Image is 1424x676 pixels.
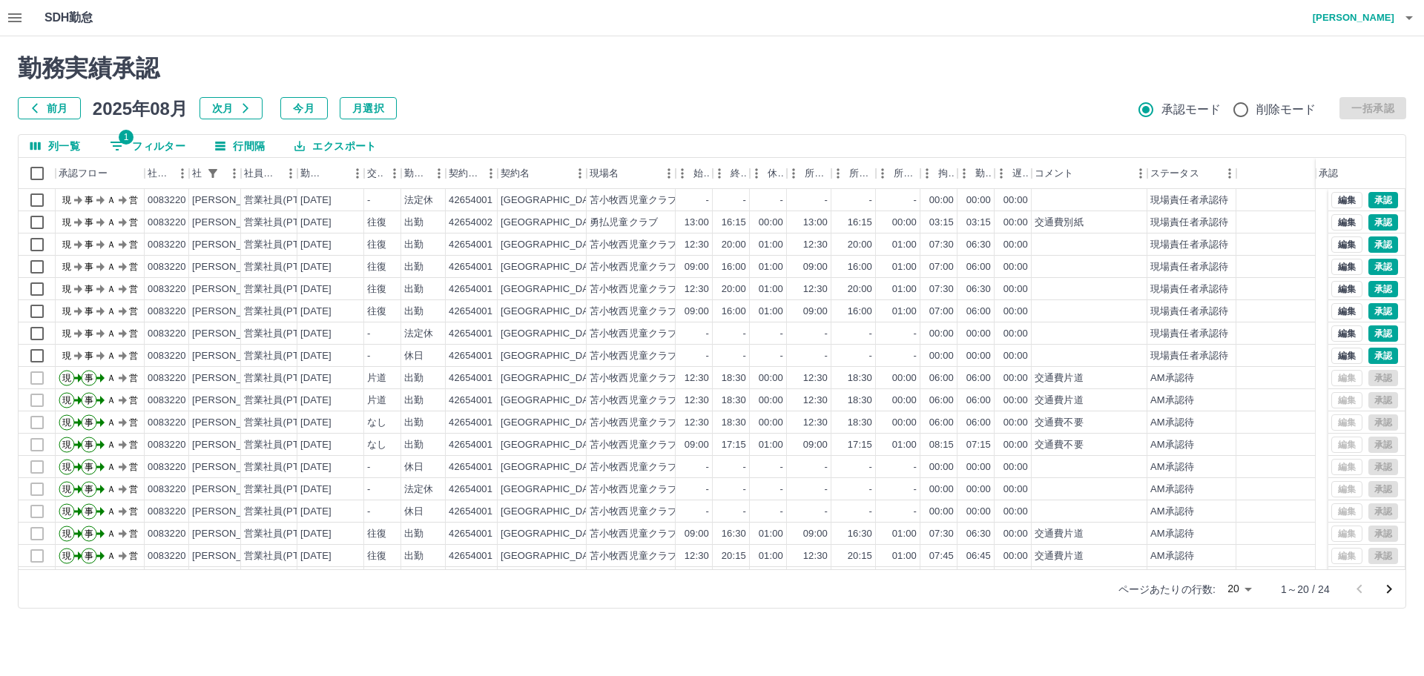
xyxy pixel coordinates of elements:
text: 事 [85,217,93,228]
div: 06:00 [966,371,991,385]
div: 06:30 [966,238,991,252]
button: 承認 [1368,214,1398,231]
div: 42654001 [449,349,492,363]
button: メニュー [346,162,369,185]
text: Ａ [107,262,116,272]
button: メニュー [428,162,450,185]
div: 営業社員(PT契約) [244,193,322,208]
text: Ａ [107,195,116,205]
div: [GEOGRAPHIC_DATA] [501,216,603,230]
div: 休憩 [750,158,787,189]
text: 営 [129,328,138,339]
div: [PERSON_NAME] [192,282,273,296]
div: 42654001 [449,305,492,319]
button: 列選択 [19,135,92,157]
div: 往復 [367,260,386,274]
div: 01:00 [892,238,917,252]
text: 現 [62,373,71,383]
div: 始業 [693,158,710,189]
div: 営業社員(PT契約) [244,260,322,274]
div: 0083220 [148,238,186,252]
text: Ａ [107,306,116,317]
div: 勤務区分 [404,158,428,189]
div: 16:00 [722,260,746,274]
button: 編集 [1331,348,1362,364]
div: ステータス [1147,158,1236,189]
div: 勤務 [957,158,995,189]
button: 承認 [1368,192,1398,208]
button: 月選択 [340,97,397,119]
div: 終業 [713,158,750,189]
div: - [706,349,709,363]
button: 編集 [1331,281,1362,297]
div: [PERSON_NAME] [192,216,273,230]
div: [DATE] [300,260,332,274]
button: 次のページへ [1374,574,1404,604]
text: 営 [129,373,138,383]
div: 勤務日 [297,158,364,189]
div: 法定休 [404,327,433,341]
div: 00:00 [1003,327,1028,341]
div: 出勤 [404,238,423,252]
div: 契約コード [449,158,480,189]
button: 承認 [1368,259,1398,275]
div: [PERSON_NAME] [192,305,273,319]
text: 営 [129,217,138,228]
div: 苫小牧西児童クラブ [590,260,677,274]
button: 承認 [1368,348,1398,364]
div: 拘束 [920,158,957,189]
div: 承認 [1316,158,1393,189]
div: - [367,327,370,341]
div: 所定休憩 [876,158,920,189]
span: 1 [119,130,133,145]
button: 編集 [1331,325,1362,342]
div: 交通費別紙 [1035,216,1084,230]
div: 勤務 [975,158,992,189]
button: 編集 [1331,236,1362,253]
div: 00:00 [1003,371,1028,385]
div: 0083220 [148,371,186,385]
text: Ａ [107,239,116,250]
div: 承認フロー [56,158,145,189]
div: 12:30 [803,371,828,385]
button: メニュー [1130,162,1152,185]
text: 事 [85,373,93,383]
text: Ａ [107,284,116,294]
div: 01:00 [759,282,783,296]
div: [DATE] [300,305,332,319]
text: 現 [62,195,71,205]
text: 営 [129,351,138,361]
div: 09:00 [803,305,828,319]
div: 承認フロー [59,158,108,189]
div: 09:00 [685,305,709,319]
text: 営 [129,284,138,294]
div: 42654001 [449,327,492,341]
div: 所定休憩 [894,158,917,189]
div: 現場名 [590,158,619,189]
div: 始業 [676,158,713,189]
div: 12:30 [685,371,709,385]
div: 0083220 [148,216,186,230]
text: 現 [62,239,71,250]
div: [PERSON_NAME] [192,371,273,385]
div: 法定休 [404,193,433,208]
div: 契約名 [498,158,587,189]
div: [GEOGRAPHIC_DATA] [501,371,603,385]
div: 01:00 [759,260,783,274]
div: 00:00 [892,371,917,385]
div: 0083220 [148,327,186,341]
div: ステータス [1150,158,1199,189]
div: 16:15 [722,216,746,230]
div: 20:00 [848,282,872,296]
div: 20 [1222,578,1257,600]
div: 01:00 [892,305,917,319]
div: 往復 [367,216,386,230]
div: [PERSON_NAME] [192,193,273,208]
div: 現場責任者承認待 [1150,327,1228,341]
button: メニュー [658,162,680,185]
div: 00:00 [1003,349,1028,363]
div: [DATE] [300,327,332,341]
button: 承認 [1368,281,1398,297]
div: 03:15 [966,216,991,230]
div: コメント [1032,158,1147,189]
